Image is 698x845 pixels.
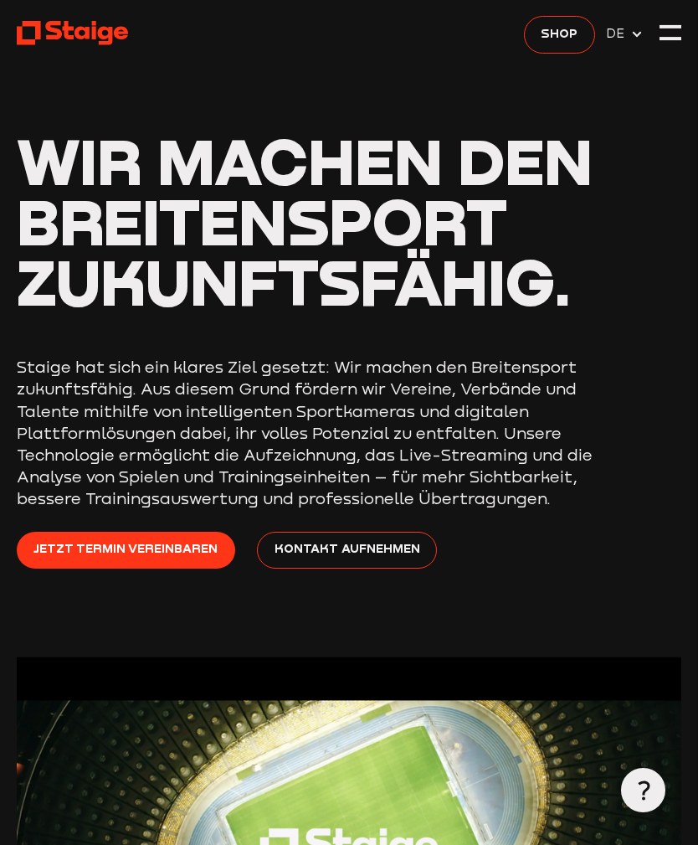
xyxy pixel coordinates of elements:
a: Kontakt aufnehmen [257,532,437,569]
p: Staige hat sich ein klares Ziel gesetzt: Wir machen den Breitensport zukunftsfähig. Aus diesem Gr... [17,356,603,509]
span: Wir machen den Breitensport zukunftsfähig. [17,122,593,320]
a: Shop [524,16,595,54]
span: Jetzt Termin vereinbaren [33,539,218,559]
span: DE [606,24,630,44]
span: Shop [541,24,577,44]
span: Kontakt aufnehmen [275,539,420,559]
a: Jetzt Termin vereinbaren [17,532,235,569]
